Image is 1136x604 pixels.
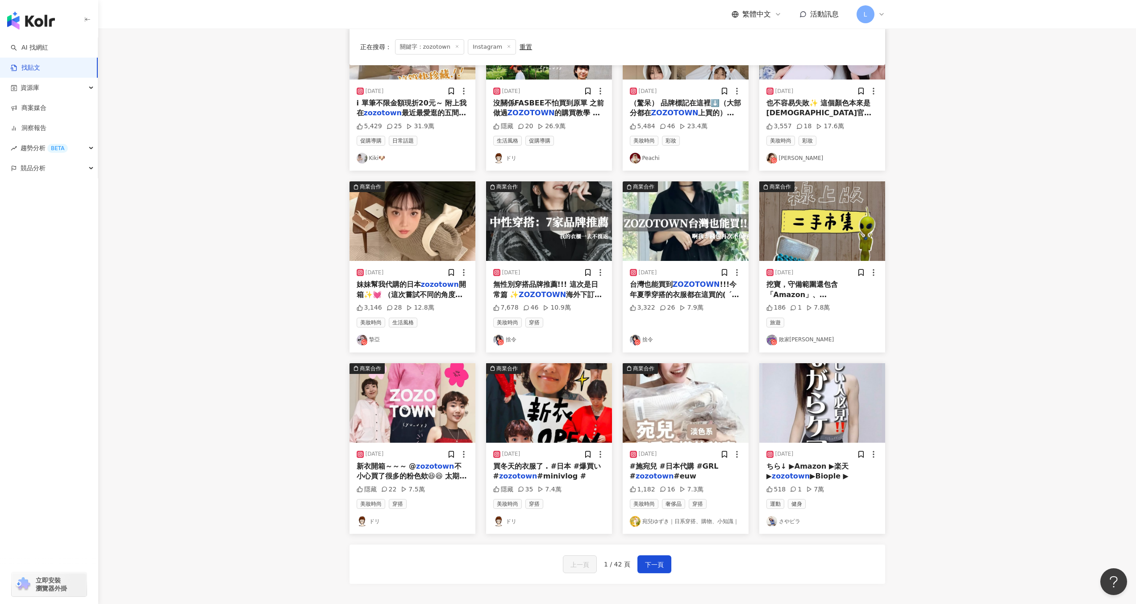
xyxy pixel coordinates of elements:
[366,269,384,277] div: [DATE]
[604,561,630,568] span: 1 / 42 頁
[406,122,434,131] div: 31.9萬
[525,136,554,146] span: 促購導購
[662,499,685,509] span: 奢侈品
[11,43,48,52] a: searchAI 找網紅
[766,516,878,527] a: KOL Avatarさやピラ
[11,124,46,133] a: 洞察報告
[11,104,46,113] a: 商案媒合
[651,109,699,117] mark: ZOZOTOWN
[639,269,657,277] div: [DATE]
[389,318,417,327] span: 生活風格
[864,9,867,19] span: L
[357,280,421,289] span: 妹妹幫我代購的日本
[7,12,55,29] img: logo
[496,182,518,191] div: 商業合作
[799,136,816,146] span: 彩妝
[633,182,654,191] div: 商業合作
[742,9,771,19] span: 繁體中文
[630,462,719,480] span: #施宛兒 #日本代購 #GRL #
[630,303,655,312] div: 3,322
[357,99,467,117] span: i 單筆不限金額現折20元～ 附上我在
[493,303,519,312] div: 7,678
[766,318,784,327] span: 旅遊
[563,555,597,573] button: 上一頁
[766,136,795,146] span: 美妝時尚
[637,555,671,573] button: 下一頁
[387,303,402,312] div: 28
[645,559,664,570] span: 下一頁
[11,63,40,72] a: 找貼文
[493,485,513,494] div: 隱藏
[810,472,849,480] span: ▶︎Biople ▶︎
[662,136,680,146] span: 彩妝
[366,450,384,458] div: [DATE]
[810,10,839,18] span: 活動訊息
[389,499,407,509] span: 穿搭
[360,182,381,191] div: 商業合作
[518,122,533,131] div: 20
[816,122,844,131] div: 17.6萬
[806,485,824,494] div: 7萬
[401,485,424,494] div: 7.5萬
[14,577,32,591] img: chrome extension
[493,335,605,345] a: KOL Avatar捨令
[493,153,504,164] img: KOL Avatar
[775,450,794,458] div: [DATE]
[357,136,385,146] span: 促購導購
[36,576,67,592] span: 立即安裝 瀏覽器外掛
[493,516,504,527] img: KOL Avatar
[47,144,68,153] div: BETA
[674,472,696,480] span: #euw
[660,122,675,131] div: 46
[623,363,749,443] img: post-image
[660,303,675,312] div: 26
[636,472,674,480] mark: zozotown
[766,280,838,309] span: 挖寶，守備範圍還包含「Amazon」、「
[630,99,741,117] span: （驚呆） 品牌標記在這裡⬇️（大部分都在
[357,153,468,164] a: KOL AvatarKiki🐶
[639,88,657,95] div: [DATE]
[759,363,885,443] img: post-image
[630,516,741,527] a: KOL Avatar宛兒ゆずき｜日系穿搭、購物、小知識｜
[357,122,382,131] div: 5,429
[502,450,520,458] div: [DATE]
[790,303,802,312] div: 1
[357,516,468,527] a: KOL Avatarドリ
[766,153,878,164] a: KOL Avatar[PERSON_NAME]
[623,363,749,443] div: post-image商業合作
[508,109,555,117] mark: ZOZOTOWN
[496,364,518,373] div: 商業合作
[630,335,641,345] img: KOL Avatar
[766,122,792,131] div: 3,557
[766,153,777,164] img: KOL Avatar
[366,88,384,95] div: [DATE]
[766,516,777,527] img: KOL Avatar
[357,318,385,327] span: 美妝時尚
[788,499,806,509] span: 健身
[525,318,543,327] span: 穿搭
[520,43,532,50] div: 重置
[525,499,543,509] span: 穿搭
[679,122,707,131] div: 23.4萬
[806,303,830,312] div: 7.8萬
[486,181,612,261] div: post-image商業合作
[630,153,641,164] img: KOL Avatar
[630,153,741,164] a: KOL AvatarPeachi
[350,181,475,261] img: post-image
[766,335,878,345] a: KOL Avatar敗家[PERSON_NAME]
[364,109,402,117] mark: zozotown
[416,462,454,470] mark: zozotown
[519,290,566,299] mark: ZOZOTOWN
[772,472,810,480] mark: zozotown
[623,181,749,261] div: post-image商業合作
[493,335,504,345] img: KOL Avatar
[766,335,777,345] img: KOL Avatar
[350,363,475,443] img: post-image
[493,280,598,298] span: 無性別穿搭品牌推薦!!! 這次是日常篇 ✨
[357,109,466,127] span: 最近最愛逛的五間日系品牌
[493,136,522,146] span: 生活風格
[486,363,612,443] img: post-image
[775,88,794,95] div: [DATE]
[633,364,654,373] div: 商業合作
